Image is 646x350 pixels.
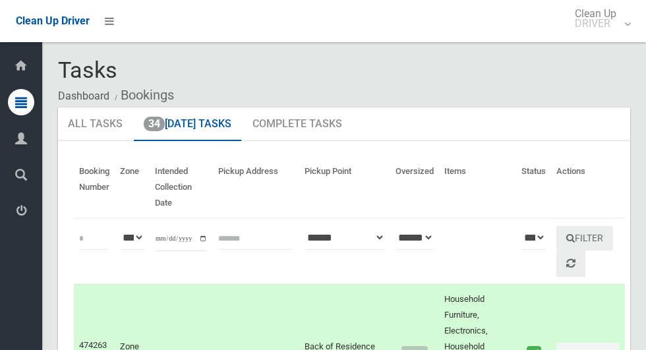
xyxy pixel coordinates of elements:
[243,107,352,142] a: Complete Tasks
[556,226,613,250] button: Filter
[74,157,115,218] th: Booking Number
[568,9,630,28] span: Clean Up
[213,157,299,218] th: Pickup Address
[299,157,390,218] th: Pickup Point
[144,117,165,131] span: 34
[134,107,241,142] a: 34[DATE] Tasks
[516,157,551,218] th: Status
[390,157,439,218] th: Oversized
[58,107,132,142] a: All Tasks
[58,57,117,83] span: Tasks
[115,157,150,218] th: Zone
[551,157,625,218] th: Actions
[439,157,516,218] th: Items
[16,15,90,27] span: Clean Up Driver
[150,157,213,218] th: Intended Collection Date
[16,11,90,31] a: Clean Up Driver
[575,18,616,28] small: DRIVER
[111,83,174,107] li: Bookings
[58,90,109,102] a: Dashboard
